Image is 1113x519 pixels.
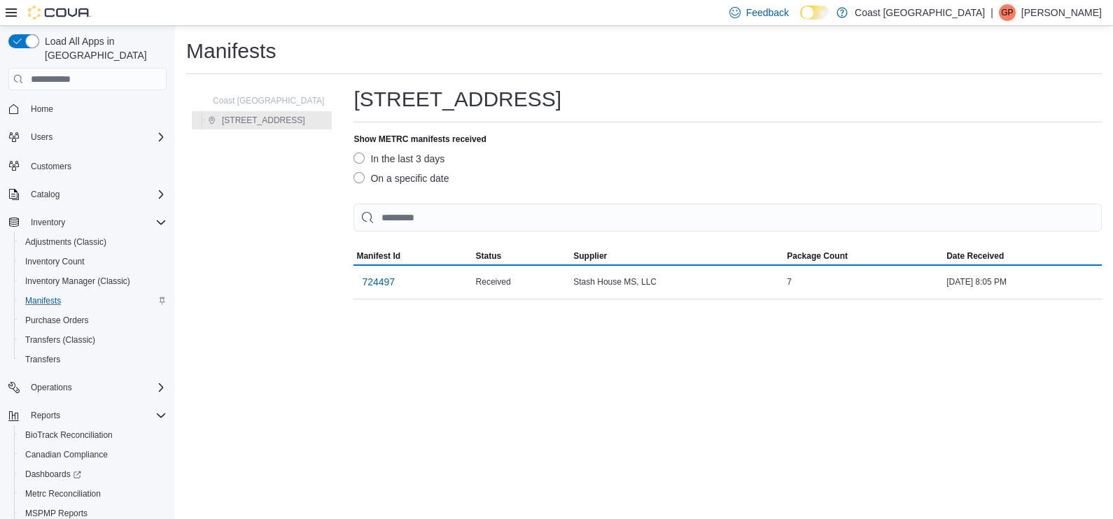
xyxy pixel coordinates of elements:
a: Adjustments (Classic) [20,234,112,250]
span: GP [1001,4,1013,21]
a: Metrc Reconciliation [20,485,106,502]
button: Customers [3,155,172,176]
span: Inventory Count [20,253,167,270]
span: Catalog [25,186,167,203]
span: Adjustments (Classic) [20,234,167,250]
button: Transfers (Classic) [14,330,172,350]
a: Dashboards [14,464,172,484]
span: Dashboards [25,469,81,480]
span: Status [476,250,502,262]
a: Canadian Compliance [20,446,113,463]
button: Inventory [25,214,71,231]
label: In the last 3 days [353,150,444,167]
button: Coast [GEOGRAPHIC_DATA] [193,92,330,109]
span: Package Count [787,250,848,262]
span: Transfers (Classic) [25,334,95,346]
span: Inventory Count [25,256,85,267]
span: Adjustments (Classic) [25,236,106,248]
button: Home [3,99,172,119]
h1: Manifests [186,37,276,65]
a: Inventory Manager (Classic) [20,273,136,290]
a: Inventory Count [20,253,90,270]
button: Metrc Reconciliation [14,484,172,504]
span: Purchase Orders [20,312,167,329]
span: Date Received [946,250,1004,262]
button: Catalog [25,186,65,203]
button: Reports [3,406,172,425]
span: Customers [31,161,71,172]
button: Inventory Count [14,252,172,271]
span: Inventory Manager (Classic) [20,273,167,290]
span: Home [25,100,167,118]
span: Coast [GEOGRAPHIC_DATA] [213,95,324,106]
span: Operations [25,379,167,396]
button: Users [3,127,172,147]
button: Transfers [14,350,172,369]
span: Home [31,104,53,115]
img: Cova [28,6,91,20]
span: BioTrack Reconciliation [20,427,167,443]
span: Reports [25,407,167,424]
span: Feedback [746,6,789,20]
span: Users [25,129,167,145]
a: BioTrack Reconciliation [20,427,118,443]
a: Customers [25,158,77,175]
span: Manifest Id [356,250,400,262]
span: Manifests [20,292,167,309]
span: 7 [787,276,792,287]
button: Users [25,129,58,145]
span: MSPMP Reports [25,508,87,519]
a: Purchase Orders [20,312,94,329]
button: [STREET_ADDRESS] [202,112,311,129]
span: Transfers (Classic) [20,332,167,348]
p: [PERSON_NAME] [1021,4,1102,21]
span: Reports [31,410,60,421]
span: Users [31,131,52,143]
span: Inventory Manager (Classic) [25,276,130,287]
span: Customers [25,157,167,174]
span: Transfers [25,354,60,365]
a: Dashboards [20,466,87,483]
span: Inventory [31,217,65,228]
span: Canadian Compliance [20,446,167,463]
span: BioTrack Reconciliation [25,429,113,441]
label: On a specific date [353,170,449,187]
a: Manifests [20,292,66,309]
input: This is a search bar. As you type, the results lower in the page will automatically filter. [353,204,1102,232]
span: Transfers [20,351,167,368]
span: Canadian Compliance [25,449,108,460]
span: Load All Apps in [GEOGRAPHIC_DATA] [39,34,167,62]
span: Catalog [31,189,59,200]
span: Purchase Orders [25,315,89,326]
input: Dark Mode [800,6,829,20]
button: BioTrack Reconciliation [14,425,172,445]
button: Reports [25,407,66,424]
span: 724497 [362,275,395,289]
span: [STREET_ADDRESS] [222,115,305,126]
div: [DATE] 8:05 PM [944,273,1102,290]
button: Purchase Orders [14,311,172,330]
button: Inventory [3,213,172,232]
span: Supplier [573,250,607,262]
span: Operations [31,382,72,393]
a: Transfers (Classic) [20,332,101,348]
p: Coast [GEOGRAPHIC_DATA] [855,4,985,21]
button: Operations [25,379,78,396]
button: Adjustments (Classic) [14,232,172,252]
span: Manifests [25,295,61,306]
button: Operations [3,378,172,397]
span: Metrc Reconciliation [25,488,101,499]
a: Transfers [20,351,66,368]
span: Dashboards [20,466,167,483]
button: Inventory Manager (Classic) [14,271,172,291]
span: Stash House MS, LLC [573,276,657,287]
span: Metrc Reconciliation [20,485,167,502]
span: Received [476,276,511,287]
div: Gina Pepe [999,4,1016,21]
label: Show METRC manifests received [353,134,486,145]
button: Canadian Compliance [14,445,172,464]
a: Home [25,101,59,118]
p: | [990,4,993,21]
h1: [STREET_ADDRESS] [353,85,561,113]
